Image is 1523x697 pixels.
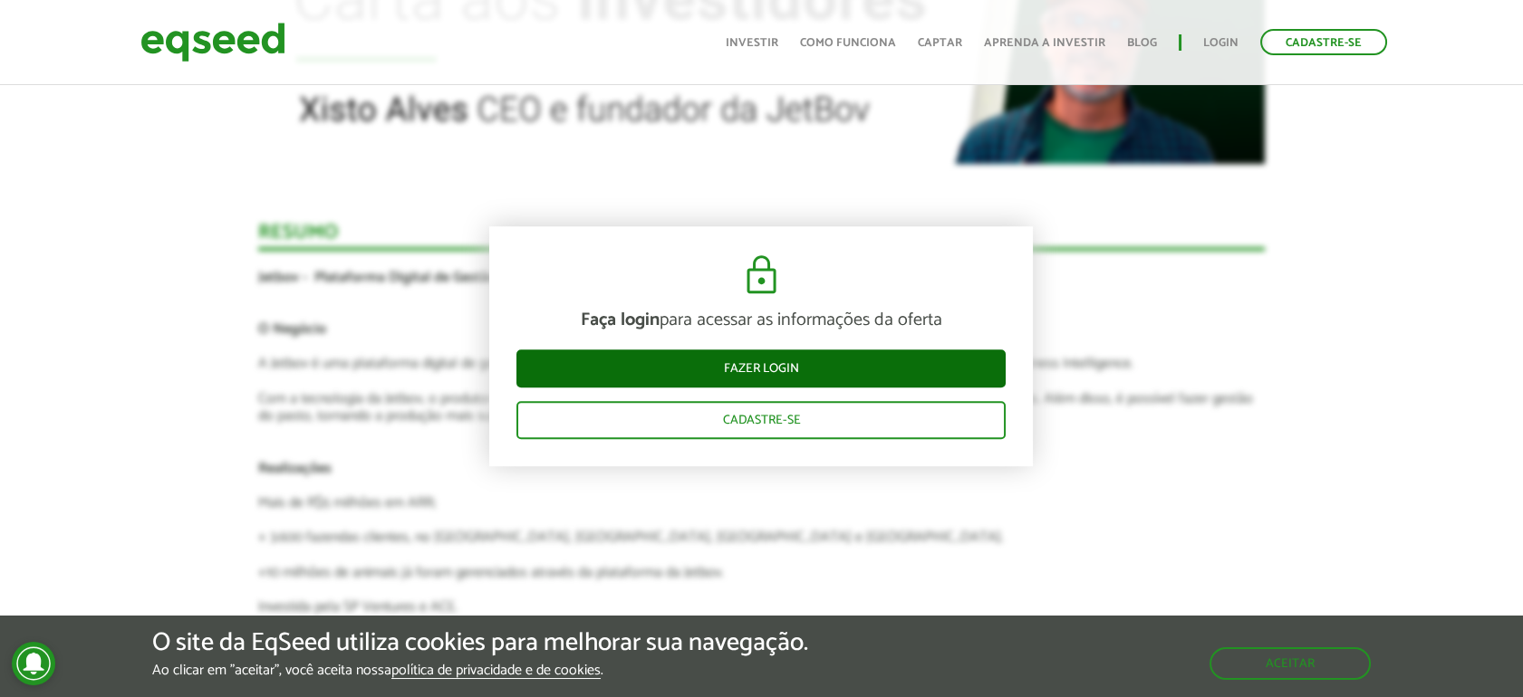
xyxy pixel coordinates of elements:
[726,37,778,49] a: Investir
[1203,37,1239,49] a: Login
[140,18,285,66] img: EqSeed
[581,305,660,335] strong: Faça login
[516,401,1006,439] a: Cadastre-se
[739,253,784,297] img: cadeado.svg
[152,629,808,657] h5: O site da EqSeed utiliza cookies para melhorar sua navegação.
[516,349,1006,387] a: Fazer login
[984,37,1105,49] a: Aprenda a investir
[516,310,1006,331] p: para acessar as informações da oferta
[918,37,962,49] a: Captar
[1210,647,1371,680] button: Aceitar
[1260,29,1387,55] a: Cadastre-se
[391,664,601,679] a: política de privacidade e de cookies
[152,662,808,679] p: Ao clicar em "aceitar", você aceita nossa .
[1127,37,1157,49] a: Blog
[800,37,896,49] a: Como funciona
